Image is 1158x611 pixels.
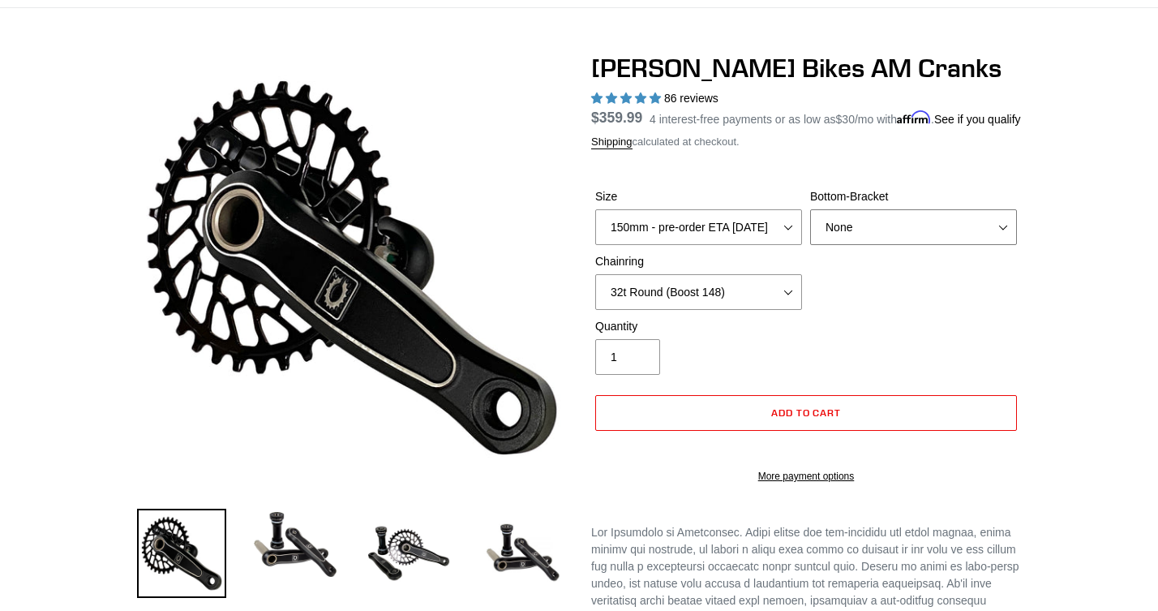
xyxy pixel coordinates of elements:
[810,188,1017,205] label: Bottom-Bracket
[595,395,1017,431] button: Add to cart
[934,113,1021,126] a: See if you qualify - Learn more about Affirm Financing (opens in modal)
[591,92,664,105] span: 4.97 stars
[595,188,802,205] label: Size
[137,509,226,598] img: Load image into Gallery viewer, Canfield Bikes AM Cranks
[364,509,453,598] img: Load image into Gallery viewer, Canfield Bikes AM Cranks
[771,407,842,419] span: Add to cart
[897,110,931,124] span: Affirm
[836,113,855,126] span: $30
[591,53,1021,84] h1: [PERSON_NAME] Bikes AM Cranks
[478,509,567,598] img: Load image into Gallery viewer, CANFIELD-AM_DH-CRANKS
[591,134,1021,150] div: calculated at checkout.
[650,107,1021,128] p: 4 interest-free payments or as low as /mo with .
[595,469,1017,484] a: More payment options
[595,318,802,335] label: Quantity
[591,136,633,149] a: Shipping
[591,110,642,126] span: $359.99
[595,253,802,270] label: Chainring
[664,92,718,105] span: 86 reviews
[251,509,340,580] img: Load image into Gallery viewer, Canfield Cranks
